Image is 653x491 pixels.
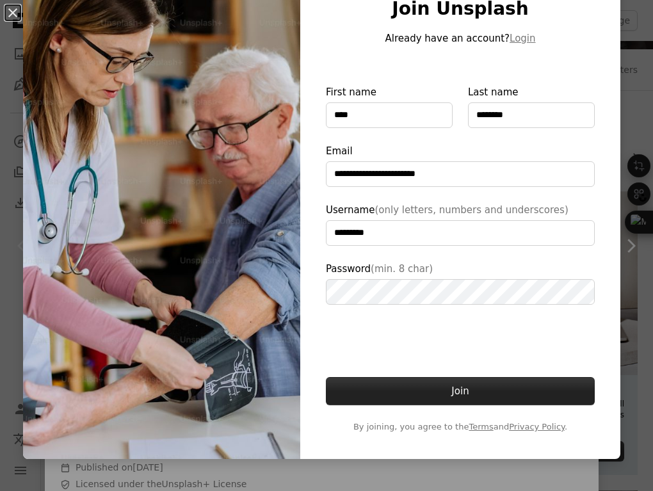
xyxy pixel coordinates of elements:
input: Last name [468,102,595,128]
p: Already have an account? [326,31,595,46]
a: Terms [469,422,493,431]
label: Password [326,261,595,305]
input: First name [326,102,453,128]
label: Email [326,143,595,187]
input: Password(min. 8 char) [326,279,595,305]
span: By joining, you agree to the and . [326,421,595,433]
button: Login [510,31,535,46]
label: Username [326,202,595,246]
input: Email [326,161,595,187]
button: Join [326,377,595,405]
label: First name [326,85,453,128]
span: (only letters, numbers and underscores) [375,204,568,216]
span: (min. 8 char) [371,263,433,275]
a: Privacy Policy [509,422,565,431]
label: Last name [468,85,595,128]
input: Username(only letters, numbers and underscores) [326,220,595,246]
